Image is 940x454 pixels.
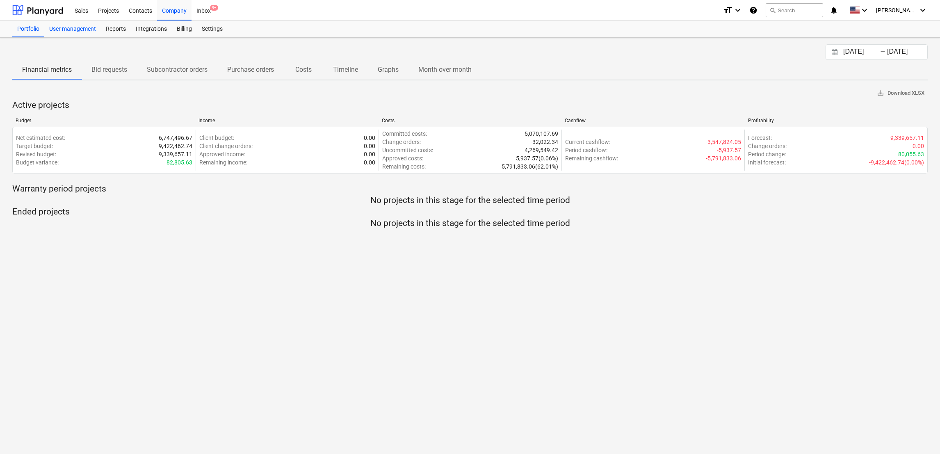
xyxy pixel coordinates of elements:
p: 9,339,657.11 [159,150,192,158]
p: -5,937.57 [717,146,741,154]
p: 5,791,833.06 ( 62.01% ) [502,162,558,171]
div: Budget [16,118,192,123]
p: Budget variance : [16,158,59,167]
a: User management [44,21,101,37]
p: Period change : [748,150,786,158]
p: Remaining income : [199,158,247,167]
p: No projects in this stage for the selected time period [12,195,928,206]
p: Target budget : [16,142,53,150]
a: Portfolio [12,21,44,37]
p: 80,055.63 [898,150,924,158]
p: Financial metrics [22,65,72,75]
p: Remaining costs : [382,162,426,171]
span: 9+ [210,5,218,11]
p: Current cashflow : [565,138,610,146]
div: Cashflow [565,118,741,123]
p: Bid requests [91,65,127,75]
input: Start Date [842,46,883,58]
span: search [769,7,776,14]
p: Active projects [12,100,928,111]
p: Change orders : [748,142,787,150]
button: Interact with the calendar and add the check-in date for your trip. [828,48,842,57]
i: notifications [830,5,838,15]
p: Warranty period projects [12,183,928,195]
p: Costs [294,65,313,75]
p: No projects in this stage for the selected time period [12,218,928,229]
button: Search [766,3,823,17]
p: 82,805.63 [167,158,192,167]
p: 9,422,462.74 [159,142,192,150]
input: End Date [885,46,927,58]
p: 4,269,549.42 [525,146,558,154]
div: - [880,50,885,55]
i: Knowledge base [749,5,757,15]
p: Approved costs : [382,154,423,162]
p: 0.00 [364,142,375,150]
p: Initial forecast : [748,158,786,167]
i: keyboard_arrow_down [918,5,928,15]
div: Income [198,118,375,123]
i: format_size [723,5,733,15]
p: 5,937.57 ( 0.06% ) [516,154,558,162]
p: Ended projects [12,206,928,218]
span: [PERSON_NAME] [876,7,917,14]
p: Forecast : [748,134,772,142]
p: Timeline [333,65,358,75]
p: 0.00 [364,150,375,158]
a: Integrations [131,21,172,37]
a: Settings [197,21,228,37]
p: -9,339,657.11 [889,134,924,142]
p: -3,547,824.05 [706,138,741,146]
p: 6,747,496.67 [159,134,192,142]
p: Graphs [378,65,399,75]
iframe: Chat Widget [899,415,940,454]
button: Download XLSX [874,87,928,100]
p: Committed costs : [382,130,427,138]
div: Profitability [748,118,924,123]
p: 0.00 [913,142,924,150]
p: Revised budget : [16,150,56,158]
a: Reports [101,21,131,37]
p: Purchase orders [227,65,274,75]
p: -9,422,462.74 ( 0.00% ) [869,158,924,167]
span: Download XLSX [877,89,924,98]
i: keyboard_arrow_down [733,5,743,15]
p: -32,022.34 [531,138,558,146]
p: 0.00 [364,158,375,167]
p: 0.00 [364,134,375,142]
p: 5,070,107.69 [525,130,558,138]
p: Approved income : [199,150,245,158]
p: Net estimated cost : [16,134,65,142]
p: Uncommitted costs : [382,146,433,154]
p: Client budget : [199,134,234,142]
span: save_alt [877,89,884,97]
i: keyboard_arrow_down [860,5,869,15]
p: Period cashflow : [565,146,607,154]
p: Remaining cashflow : [565,154,618,162]
p: Client change orders : [199,142,253,150]
p: Change orders : [382,138,421,146]
p: -5,791,833.06 [706,154,741,162]
p: Subcontractor orders [147,65,208,75]
a: Billing [172,21,197,37]
div: Costs [382,118,558,123]
p: Month over month [418,65,472,75]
